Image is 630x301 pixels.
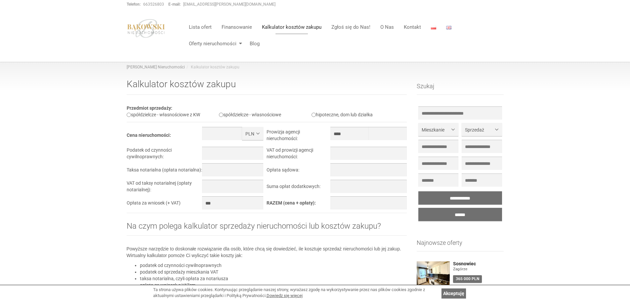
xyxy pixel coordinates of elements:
[127,79,407,95] h1: Kalkulator kosztów zakupu
[127,105,172,111] b: Przedmiot sprzedaży:
[140,275,407,282] li: taksa notarialna, czyli opłata za notariusza
[127,222,407,236] h2: Na czym polega kalkulator sprzedaży nieruchomości lub kosztów zakupu?
[127,147,202,163] td: Podatek od czynności cywilnoprawnych:
[245,37,260,50] a: Blog
[185,64,239,70] li: Kalkulator kosztów zakupu
[267,180,330,196] td: Suma opłat dodatkowych:
[267,127,330,147] td: Prowizja agencji nieruchomości:
[127,132,171,138] b: Cena nieruchomości:
[242,127,263,140] button: PLN
[140,282,407,288] li: opłata za wniosek z VATem
[127,19,166,38] img: logo
[184,20,217,34] a: Lista ofert
[127,196,202,213] td: Opłata za wniosek (+ VAT)
[441,288,466,298] a: Akceptuję
[267,147,330,163] td: VAT od prowizji agencji nieruchomości:
[127,2,141,7] strong: Telefon:
[184,37,245,50] a: Oferty nieruchomości
[127,65,185,69] a: [PERSON_NAME] Nieruchomości
[245,131,255,137] span: PLN
[267,200,316,206] b: RAZEM (cena + opłaty):
[446,26,451,29] img: English
[219,113,223,117] input: spółdzielcze - własnościowe
[140,262,407,269] li: podatek od czynności cywilnoprawnych
[267,293,303,298] a: Dowiedz się więcej
[453,261,504,266] a: Sosnowiec
[431,26,436,29] img: Polski
[257,20,326,34] a: Kalkulator kosztów zakupu
[422,127,450,133] span: Mieszkanie
[183,2,275,7] a: [EMAIL_ADDRESS][PERSON_NAME][DOMAIN_NAME]
[399,20,426,34] a: Kontakt
[465,127,493,133] span: Sprzedaż
[417,83,504,95] h3: Szukaj
[217,20,257,34] a: Finansowanie
[219,112,281,117] label: spółdzielcze - własnościowe
[127,180,202,196] td: VAT od taksy notarialnej (opłaty notarialnej):
[453,266,504,272] figure: Zagórze
[417,240,504,251] h3: Najnowsze oferty
[127,245,407,259] p: Powyższe narzędzie to doskonałe rozwiązanie dla osób, które chcą się dowiedzieć, ile kosztuje spr...
[312,112,373,117] label: hipoteczne, dom lub działka
[418,123,458,136] button: Mieszkanie
[168,2,181,7] strong: E-mail:
[267,163,330,180] td: Opłata sądowa:
[375,20,399,34] a: O Nas
[153,287,438,299] div: Ta strona używa plików cookies. Kontynuując przeglądanie naszej strony, wyrażasz zgodę na wykorzy...
[127,163,202,180] td: Taksa notarialna (opłata notarialna):
[462,123,502,136] button: Sprzedaż
[143,2,164,7] a: 663526803
[127,113,131,117] input: spółdzielcze - własnościowe z KW
[140,269,407,275] li: podatek od sprzedaży mieszkania VAT
[312,113,316,117] input: hipoteczne, dom lub działka
[127,112,200,117] label: spółdzielcze - własnościowe z KW
[453,275,482,283] div: 365 000 PLN
[326,20,375,34] a: Zgłoś się do Nas!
